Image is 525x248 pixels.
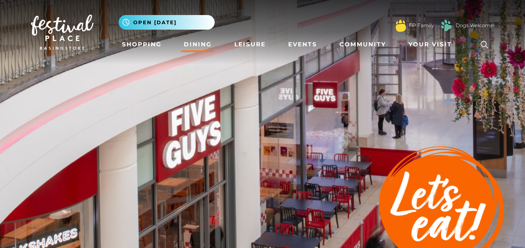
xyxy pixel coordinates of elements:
[31,15,94,50] img: Festival Place Logo
[231,37,269,52] a: Leisure
[336,37,389,52] a: Community
[456,22,495,29] a: Dogs Welcome!
[405,37,459,52] a: Your Visit
[409,22,434,29] a: FP Family
[285,37,320,52] a: Events
[133,19,177,26] span: Open [DATE]
[180,37,215,52] a: Dining
[119,15,215,30] button: Open [DATE]
[119,37,165,52] a: Shopping
[408,40,452,49] span: Your Visit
